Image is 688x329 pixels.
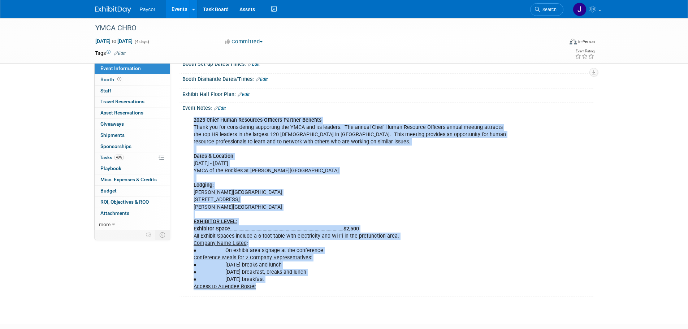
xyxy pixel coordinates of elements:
span: Asset Reservations [100,110,143,116]
a: Search [530,3,563,16]
a: Shipments [95,130,170,141]
span: [DATE] [DATE] [95,38,133,44]
span: Giveaways [100,121,124,127]
u: Conference Meals for 2 Company Representatives [194,255,311,261]
a: Edit [214,106,226,111]
a: Travel Reservations [95,96,170,107]
span: Event Information [100,65,141,71]
a: Edit [248,62,260,67]
a: Staff [95,86,170,96]
span: more [99,221,111,227]
a: Budget [95,186,170,196]
a: Playbook [95,163,170,174]
a: Attachments [95,208,170,219]
img: Jenny Campbell [573,3,587,16]
span: 40% [114,155,124,160]
a: Giveaways [95,119,170,130]
b: Exhibitor Space………………………….………………………………………………………$2,500 [194,226,359,232]
a: Booth [95,74,170,85]
u: Company Name Listed [194,240,247,246]
b: Lodging: [194,182,214,188]
td: Toggle Event Tabs [155,230,170,239]
span: Attachments [100,210,129,216]
div: Event Notes: [182,103,593,112]
button: Committed [222,38,265,46]
span: Shipments [100,132,125,138]
div: In-Person [578,39,595,44]
a: Sponsorships [95,141,170,152]
span: Tasks [100,155,124,160]
div: Event Format [521,38,595,48]
div: YMCA CHRO [93,22,553,35]
a: more [95,219,170,230]
div: Booth Dismantle Dates/Times: [182,74,593,83]
u: EXHIBITOR LEVEL: [194,218,237,225]
u: Access to Attendee Roster [194,283,256,290]
a: Tasks40% [95,152,170,163]
span: Travel Reservations [100,99,144,104]
span: Misc. Expenses & Credits [100,177,157,182]
span: Staff [100,88,111,94]
a: ROI, Objectives & ROO [95,197,170,208]
a: Event Information [95,63,170,74]
div: Exhibit Hall Floor Plan: [182,89,593,98]
a: Edit [256,77,268,82]
span: ROI, Objectives & ROO [100,199,149,205]
span: Playbook [100,165,121,171]
img: Format-Inperson.png [570,39,577,44]
td: Personalize Event Tab Strip [143,230,155,239]
img: ExhibitDay [95,6,131,13]
b: Dates & Location [194,153,233,159]
span: Search [540,7,557,12]
span: (4 days) [134,39,149,44]
div: Event Rating [575,49,594,53]
div: Thank you for considering supporting the YMCA and its leaders. The annual Chief Human Resource Of... [189,113,514,294]
a: Misc. Expenses & Credits [95,174,170,185]
span: Budget [100,188,117,194]
td: Tags [95,49,126,57]
span: Sponsorships [100,143,131,149]
a: Edit [114,51,126,56]
span: Booth not reserved yet [116,77,123,82]
span: Paycor [140,7,156,12]
span: Booth [100,77,123,82]
span: to [111,38,117,44]
a: Asset Reservations [95,108,170,118]
b: 2025 Chief Human Resources Officers Partner Benefits [194,117,321,123]
a: Edit [238,92,250,97]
